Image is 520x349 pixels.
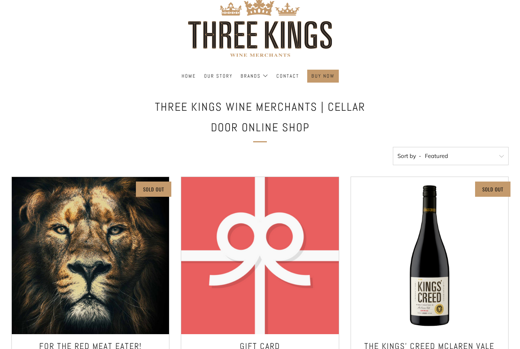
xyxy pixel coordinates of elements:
a: Our Story [204,70,233,82]
a: BUY NOW [311,70,335,82]
a: Home [182,70,196,82]
a: Contact [276,70,299,82]
img: 24 bottles of The Kings Creed McLaren Vale Shiraz 2017 [12,177,169,334]
p: Sold Out [482,184,503,194]
a: Brands [241,70,268,82]
h1: Three Kings Wine Merchants | Cellar Door Online Shop [146,97,374,138]
p: Sold Out [143,184,164,194]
